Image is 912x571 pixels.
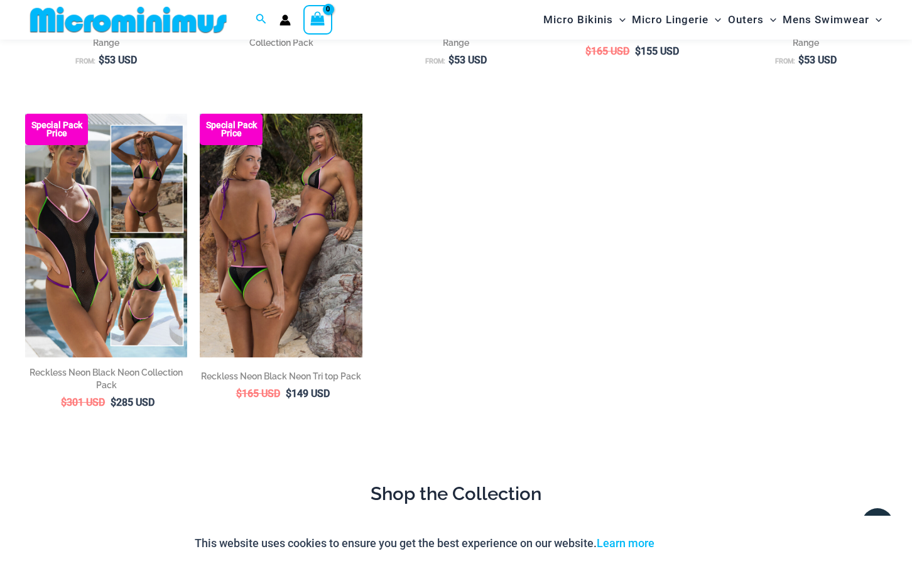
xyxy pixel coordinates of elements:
[664,528,717,558] button: Accept
[99,54,137,66] bdi: 53 USD
[200,114,362,357] img: Tri Top Pack
[869,4,882,36] span: Menu Toggle
[585,45,591,57] span: $
[585,45,629,57] bdi: 165 USD
[256,12,267,28] a: Search icon link
[25,482,887,506] h2: Shop the Collection
[775,57,795,65] span: From:
[448,54,487,66] bdi: 53 USD
[779,4,885,36] a: Mens SwimwearMenu ToggleMenu Toggle
[25,114,187,357] img: Collection Pack
[543,4,613,36] span: Micro Bikinis
[708,4,721,36] span: Menu Toggle
[111,396,116,408] span: $
[236,388,280,400] bdi: 165 USD
[632,4,708,36] span: Micro Lingerie
[798,54,804,66] span: $
[200,121,263,138] b: Special Pack Price
[236,388,242,400] span: $
[99,54,104,66] span: $
[597,536,654,550] a: Learn more
[540,4,629,36] a: Micro BikinisMenu ToggleMenu Toggle
[798,54,837,66] bdi: 53 USD
[200,370,362,387] a: Reckless Neon Black Neon Tri top Pack
[61,396,105,408] bdi: 301 USD
[538,2,887,38] nav: Site Navigation
[280,14,291,26] a: Account icon link
[111,396,155,408] bdi: 285 USD
[783,4,869,36] span: Mens Swimwear
[200,114,362,357] a: Tri Top Pack Bottoms BBottoms B
[200,370,362,383] h2: Reckless Neon Black Neon Tri top Pack
[25,114,187,357] a: Collection Pack Top BTop B
[25,6,232,34] img: MM SHOP LOGO FLAT
[25,121,88,138] b: Special Pack Price
[25,366,187,391] h2: Reckless Neon Black Neon Collection Pack
[725,4,779,36] a: OutersMenu ToggleMenu Toggle
[286,388,291,400] span: $
[635,45,641,57] span: $
[303,5,332,34] a: View Shopping Cart, empty
[75,57,95,65] span: From:
[629,4,724,36] a: Micro LingerieMenu ToggleMenu Toggle
[195,534,654,553] p: This website uses cookies to ensure you get the best experience on our website.
[286,388,330,400] bdi: 149 USD
[448,54,454,66] span: $
[425,57,445,65] span: From:
[25,366,187,396] a: Reckless Neon Black Neon Collection Pack
[635,45,679,57] bdi: 155 USD
[728,4,764,36] span: Outers
[613,4,626,36] span: Menu Toggle
[764,4,776,36] span: Menu Toggle
[61,396,67,408] span: $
